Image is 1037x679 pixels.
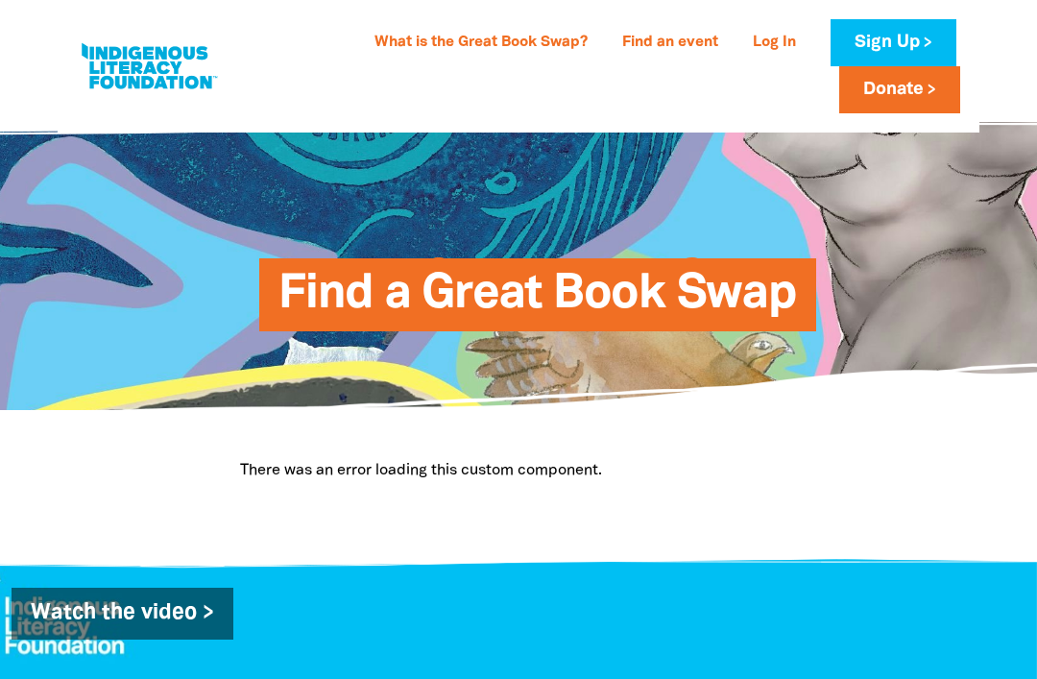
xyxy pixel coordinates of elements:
a: Sign Up [831,19,956,66]
a: Watch the video > [12,588,233,640]
span: Find a Great Book Swap [278,273,797,331]
a: What is the Great Book Swap? [363,28,599,59]
a: Donate [839,66,960,113]
a: Find an event [611,28,730,59]
div: There was an error loading this custom component. [240,459,797,482]
a: Log In [741,28,808,59]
